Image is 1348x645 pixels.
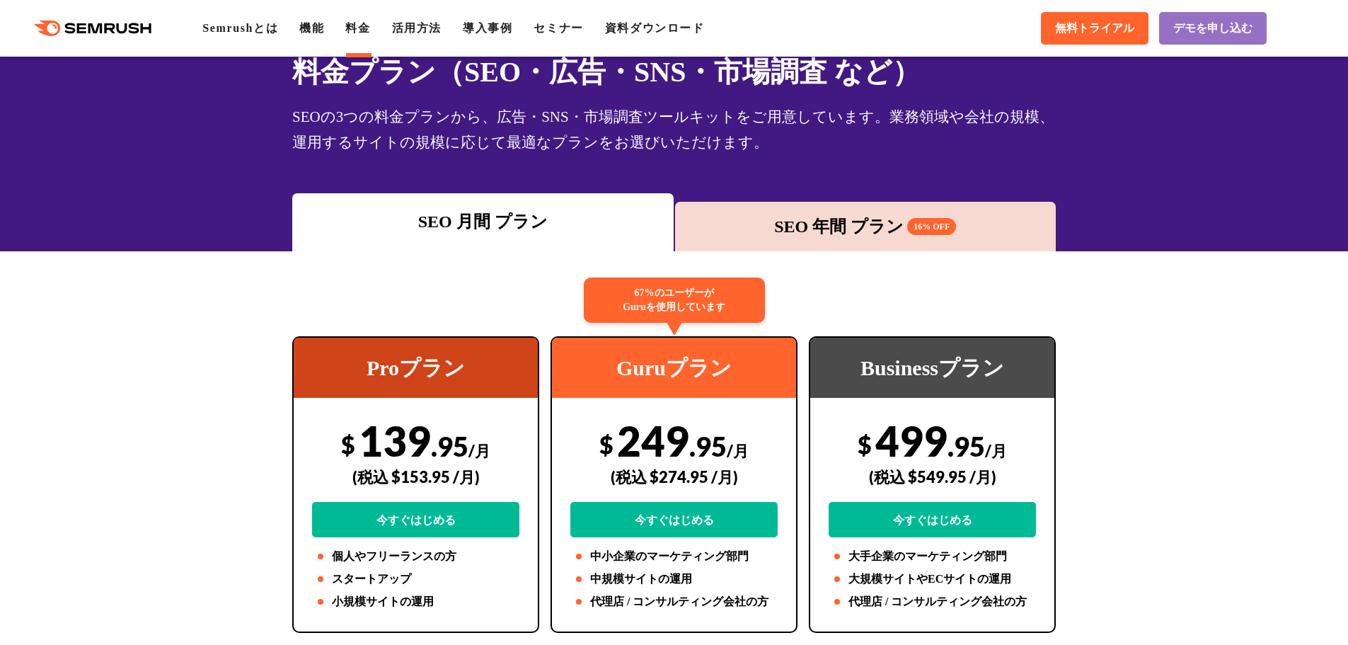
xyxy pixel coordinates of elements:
span: .95 [431,430,468,462]
a: デモを申し込む [1159,12,1267,45]
div: (税込 $274.95 /月) [570,452,778,502]
span: $ [599,430,613,459]
span: $ [858,430,872,459]
div: SEO 年間 プラン [682,214,1049,239]
li: 大手企業のマーケティング部門 [829,548,1036,565]
a: 資料ダウンロード [605,22,705,34]
li: 個人やフリーランスの方 [312,548,519,565]
a: 料金 [345,22,370,34]
li: スタートアップ [312,571,519,588]
div: (税込 $153.95 /月) [312,452,519,502]
li: 小規模サイトの運用 [312,593,519,610]
span: 無料トライアル [1055,21,1134,36]
span: デモを申し込む [1173,21,1252,36]
div: SEOの3つの料金プランから、広告・SNS・市場調査ツールキットをご用意しています。業務領域や会社の規模、運用するサイトの規模に応じて最適なプランをお選びいただけます。 [292,104,1056,155]
span: .95 [689,430,727,462]
a: 今すぐはじめる [570,502,778,537]
li: 代理店 / コンサルティング会社の方 [829,593,1036,610]
a: 今すぐはじめる [312,502,519,537]
div: (税込 $549.95 /月) [829,452,1036,502]
li: 大規模サイトやECサイトの運用 [829,571,1036,588]
li: 中小企業のマーケティング部門 [570,548,778,565]
li: 代理店 / コンサルティング会社の方 [570,593,778,610]
a: 無料トライアル [1041,12,1148,45]
div: Guruプラン [552,338,796,398]
a: 機能 [299,22,324,34]
a: 今すぐはじめる [829,502,1036,537]
span: /月 [985,441,1007,460]
span: /月 [727,441,749,460]
span: $ [341,430,355,459]
span: 16% OFF [907,218,956,235]
span: /月 [468,441,490,460]
li: 中規模サイトの運用 [570,571,778,588]
a: セミナー [534,22,583,34]
div: 139 [312,416,519,537]
div: 499 [829,416,1036,537]
a: 導入事例 [463,22,512,34]
a: 活用方法 [392,22,442,34]
div: 67%のユーザーが Guruを使用しています [584,278,765,323]
h1: 料金プラン（SEO・広告・SNS・市場調査 など） [292,51,1056,93]
div: Businessプラン [810,338,1054,398]
span: .95 [947,430,985,462]
div: SEO 月間 プラン [299,209,667,234]
div: Proプラン [294,338,538,398]
a: Semrushとは [202,22,278,34]
div: 249 [570,416,778,537]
